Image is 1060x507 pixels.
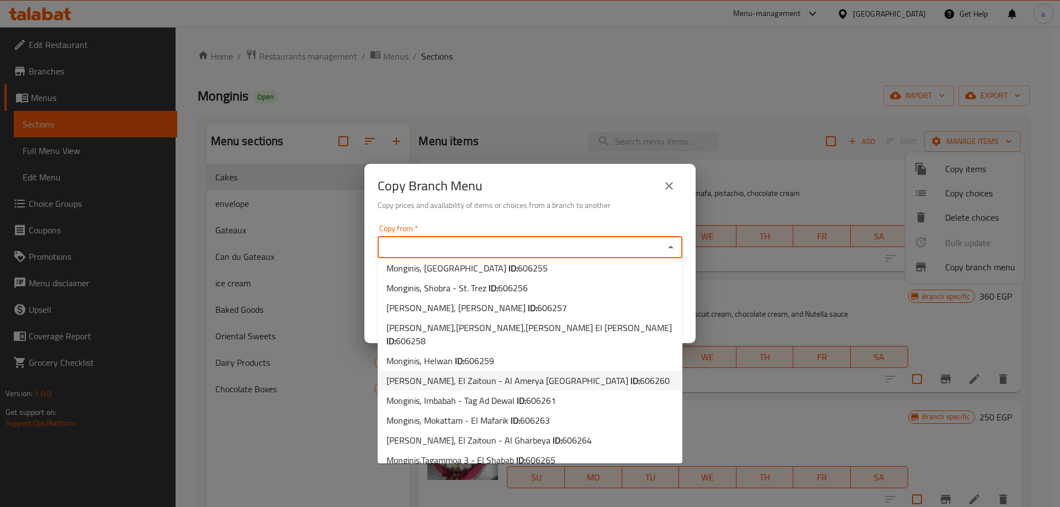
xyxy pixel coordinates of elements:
[386,281,528,295] span: Monginis, Shobra - St. Trez
[526,392,556,409] span: 606261
[562,432,592,449] span: 606264
[386,321,674,348] span: [PERSON_NAME],[PERSON_NAME],[PERSON_NAME] El [PERSON_NAME]
[526,452,555,468] span: 606265
[464,353,494,369] span: 606259
[386,261,548,275] span: Monginis, [GEOGRAPHIC_DATA]
[663,239,679,255] button: Close
[386,374,670,387] span: [PERSON_NAME], El Zaitoun - Al Amerya [GEOGRAPHIC_DATA]
[386,434,592,447] span: [PERSON_NAME], El Zaitoun - Al Gharbeya
[386,394,556,407] span: Monginis, Imbabah - Tag Ad Dewal
[511,412,520,429] b: ID:
[553,432,562,449] b: ID:
[386,301,567,314] span: [PERSON_NAME], [PERSON_NAME]
[386,333,396,349] b: ID:
[537,300,567,316] span: 606257
[508,260,518,276] b: ID:
[396,333,426,349] span: 606258
[455,353,464,369] b: ID:
[378,199,682,211] h6: Copy prices and availability of items or choices from a branch to another
[528,300,537,316] b: ID:
[520,412,550,429] span: 606263
[489,280,498,296] b: ID:
[386,354,494,367] span: Monginis, Helwan
[656,173,682,199] button: close
[386,414,550,427] span: Monginis, Mokattam - El Mafarik
[378,177,483,195] h2: Copy Branch Menu
[630,372,640,389] b: ID:
[516,452,526,468] b: ID:
[640,372,670,389] span: 606260
[386,453,555,467] span: Monginis,Tagammoa 3 - El Shabab
[517,392,526,409] b: ID:
[518,260,548,276] span: 606255
[498,280,528,296] span: 606256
